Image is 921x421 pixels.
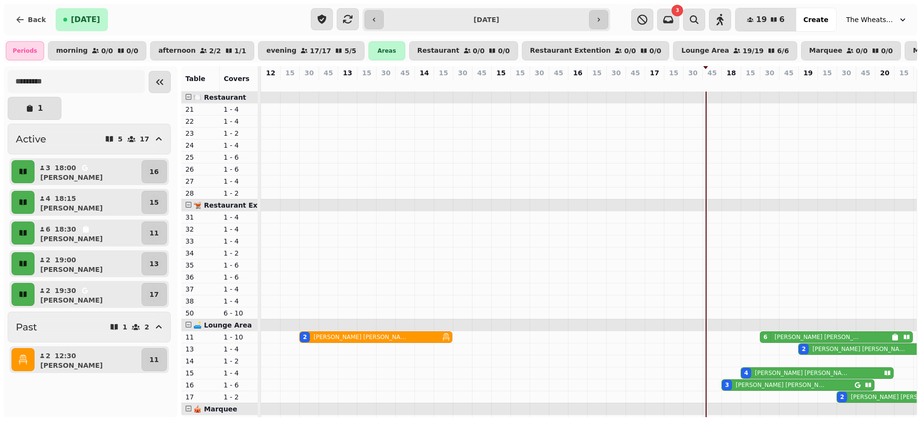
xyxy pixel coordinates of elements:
p: 5 / 5 [344,47,356,54]
button: 17 [142,283,167,306]
p: 2 [842,80,850,89]
p: 0 [612,80,620,89]
p: 0 / 0 [473,47,485,54]
p: 0 [459,80,466,89]
p: 45 [401,68,410,78]
p: 0 [823,80,831,89]
p: 15 [823,68,832,78]
p: 26 [185,164,216,174]
p: 37 [185,284,216,294]
p: 15 [496,68,506,78]
p: 2 [45,286,51,295]
p: 15 [669,68,678,78]
p: 1 - 6 [224,272,254,282]
p: [PERSON_NAME] [40,203,103,213]
p: [PERSON_NAME] [PERSON_NAME] [813,345,906,353]
p: 0 [324,80,332,89]
button: 11 [142,348,167,371]
p: 18:30 [55,224,76,234]
p: 2 / 2 [209,47,221,54]
p: Marquee [809,47,842,55]
div: 4 [744,369,748,377]
p: 3 [45,163,51,173]
p: 15 [285,68,295,78]
p: 45 [477,68,486,78]
span: 19 [756,16,767,23]
p: 0 [574,80,581,89]
p: 0 / 0 [101,47,113,54]
p: 0 / 0 [624,47,636,54]
p: 0 [420,80,428,89]
p: 1 - 4 [224,344,254,354]
p: 0 [286,80,294,89]
p: 28 [185,188,216,198]
p: 2 [305,80,313,89]
p: 15 [899,68,909,78]
p: 0 [593,80,601,89]
p: 0 [689,80,697,89]
p: 2 [144,324,149,330]
button: Marquee0/00/0 [801,41,901,60]
p: 18 [727,68,736,78]
p: 0 [670,80,677,89]
p: 6 - 10 [224,308,254,318]
p: 34 [185,248,216,258]
p: 1 - 6 [224,380,254,390]
p: 17 [140,136,149,142]
button: 15 [142,191,167,214]
p: 5 [118,136,123,142]
p: 0 [881,80,888,89]
p: 16 [150,167,159,176]
div: 2 [303,333,307,341]
p: morning [56,47,88,55]
p: 1 - 4 [224,105,254,114]
p: 4 [746,80,754,89]
p: 50 [185,308,216,318]
p: 18:15 [55,194,76,203]
p: 2 [45,255,51,265]
span: 🛋️ Lounge Area [193,321,251,329]
button: afternoon2/21/1 [150,41,254,60]
p: [PERSON_NAME] [40,234,103,244]
button: evening17/175/5 [258,41,365,60]
button: Create [796,8,836,31]
span: 3 [676,8,679,13]
p: 16 [573,68,582,78]
p: 0 [478,80,485,89]
p: 0 [708,80,716,89]
button: 11 [142,222,167,245]
p: 14 [420,68,429,78]
span: [DATE] [71,16,100,23]
p: 36 [185,272,216,282]
p: 15 [362,68,371,78]
p: 0 [363,80,370,89]
p: 0 [650,80,658,89]
p: Restaurant Extention [530,47,611,55]
button: Past12 [8,312,171,342]
p: 1 - 4 [224,368,254,378]
p: 0 [862,80,869,89]
p: 11 [185,332,216,342]
p: 21 [185,105,216,114]
p: 19:30 [55,286,76,295]
p: 2 [45,351,51,361]
p: 19:00 [55,255,76,265]
p: 0 [631,80,639,89]
p: 0 / 0 [498,47,510,54]
button: morning0/00/0 [48,41,146,60]
p: 27 [185,176,216,186]
div: 3 [725,381,729,389]
p: 0 [382,80,390,89]
p: 0 / 0 [649,47,661,54]
p: 18:00 [55,163,76,173]
p: 0 [439,80,447,89]
p: 1 - 2 [224,356,254,366]
p: Restaurant [417,47,460,55]
p: 22 [185,117,216,126]
p: 30 [305,68,314,78]
p: 31 [185,212,216,222]
span: Create [803,16,828,23]
span: Back [28,16,46,23]
p: 1 - 6 [224,152,254,162]
button: 196 [735,8,796,31]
